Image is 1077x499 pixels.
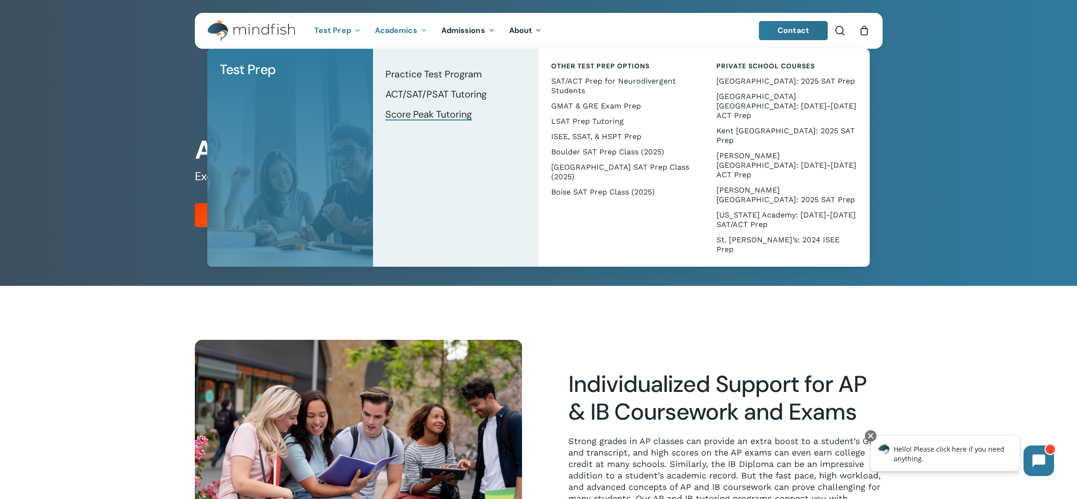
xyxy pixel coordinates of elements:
[716,210,856,229] span: [US_STATE] Academy: [DATE]-[DATE] SAT/ACT Prep
[714,148,860,183] a: [PERSON_NAME][GEOGRAPHIC_DATA]: [DATE]-[DATE] ACT Prep
[859,25,870,36] a: Cart
[716,92,856,120] span: [GEOGRAPHIC_DATA] [GEOGRAPHIC_DATA]: [DATE]-[DATE] ACT Prep
[861,428,1064,486] iframe: Chatbot
[714,58,860,74] a: Private School Courses
[551,147,664,156] span: Boulder SAT Prep Class (2025)
[778,25,809,35] span: Contact
[434,27,502,35] a: Admissions
[548,98,695,114] a: GMAT & GRE Exam Prep
[551,62,650,70] span: Other Test Prep Options
[714,183,860,207] a: [PERSON_NAME][GEOGRAPHIC_DATA]: 2025 SAT Prep
[383,64,529,84] a: Practice Test Program
[509,25,533,35] span: About
[385,68,482,80] span: Practice Test Program
[551,163,689,181] span: [GEOGRAPHIC_DATA] SAT Prep Class (2025)
[383,84,529,104] a: ACT/SAT/PSAT Tutoring
[548,74,695,98] a: SAT/ACT Prep for Neurodivergent Students
[714,207,860,232] a: [US_STATE] Academy: [DATE]-[DATE] SAT/ACT Prep
[383,104,529,124] a: Score Peak Tutoring
[195,203,283,227] a: Register Now
[548,114,695,129] a: LSAT Prep Tutoring
[307,13,549,49] nav: Main Menu
[714,232,860,257] a: St. [PERSON_NAME]’s: 2024 ISEE Prep
[195,13,883,49] header: Main Menu
[220,61,276,78] span: Test Prep
[548,160,695,184] a: [GEOGRAPHIC_DATA] SAT Prep Class (2025)
[551,132,641,141] span: ISEE, SSAT, & HSPT Prep
[548,144,695,160] a: Boulder SAT Prep Class (2025)
[551,117,624,126] span: LSAT Prep Tutoring
[551,76,676,95] span: SAT/ACT Prep for Neurodivergent Students
[195,169,882,184] h5: Excel in Your Advanced Classes
[716,126,855,145] span: Kent [GEOGRAPHIC_DATA]: 2025 SAT Prep
[551,101,641,110] span: GMAT & GRE Exam Prep
[502,27,549,35] a: About
[195,135,882,165] h1: AP & IB Tutoring and Test Prep
[385,108,472,120] span: Score Peak Tutoring
[307,27,368,35] a: Test Prep
[548,184,695,200] a: Boise SAT Prep Class (2025)
[548,58,695,74] a: Other Test Prep Options
[375,25,417,35] span: Academics
[368,27,434,35] a: Academics
[716,235,840,254] span: St. [PERSON_NAME]’s: 2024 ISEE Prep
[716,62,815,70] span: Private School Courses
[714,89,860,123] a: [GEOGRAPHIC_DATA] [GEOGRAPHIC_DATA]: [DATE]-[DATE] ACT Prep
[551,187,655,196] span: Boise SAT Prep Class (2025)
[548,129,695,144] a: ISEE, SSAT, & HSPT Prep
[716,76,855,86] span: [GEOGRAPHIC_DATA]: 2025 SAT Prep
[759,21,828,40] a: Contact
[716,185,855,204] span: [PERSON_NAME][GEOGRAPHIC_DATA]: 2025 SAT Prep
[714,74,860,89] a: [GEOGRAPHIC_DATA]: 2025 SAT Prep
[314,25,351,35] span: Test Prep
[568,370,883,426] h2: Individualized Support for AP & IB Coursework and Exams
[714,123,860,148] a: Kent [GEOGRAPHIC_DATA]: 2025 SAT Prep
[716,151,856,179] span: [PERSON_NAME][GEOGRAPHIC_DATA]: [DATE]-[DATE] ACT Prep
[441,25,485,35] span: Admissions
[217,58,363,81] a: Test Prep
[385,88,487,100] span: ACT/SAT/PSAT Tutoring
